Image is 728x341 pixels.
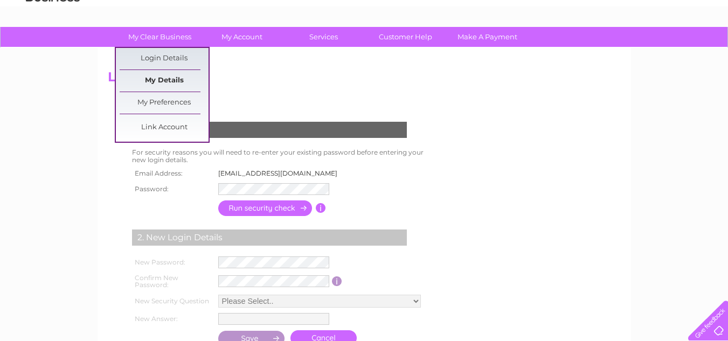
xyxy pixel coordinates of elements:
a: Energy [565,46,589,54]
a: Blog [634,46,650,54]
th: Confirm New Password: [129,271,216,293]
a: Contact [656,46,683,54]
a: Login Details [120,48,209,69]
th: New Password: [129,254,216,271]
a: Log out [692,46,718,54]
h2: Login Details [108,69,621,90]
a: My Preferences [120,92,209,114]
td: [EMAIL_ADDRESS][DOMAIN_NAME] [216,166,346,180]
th: New Security Question [129,292,216,310]
a: Make A Payment [443,27,532,47]
a: My Clear Business [115,27,204,47]
a: Services [279,27,368,47]
img: logo.png [25,28,80,61]
div: Clear Business is a trading name of Verastar Limited (registered in [GEOGRAPHIC_DATA] No. 3667643... [110,6,619,52]
a: 0333 014 3131 [525,5,599,19]
a: Water [538,46,559,54]
th: Password: [129,180,216,198]
input: Information [316,203,326,213]
div: 2. New Login Details [132,229,407,246]
a: Link Account [120,117,209,138]
a: My Account [197,27,286,47]
th: Email Address: [129,166,216,180]
a: My Details [120,70,209,92]
div: 1. Security Check [132,122,407,138]
a: Telecoms [595,46,628,54]
th: New Answer: [129,310,216,328]
input: Information [332,276,342,286]
a: Customer Help [361,27,450,47]
td: For security reasons you will need to re-enter your existing password before entering your new lo... [129,146,435,166]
